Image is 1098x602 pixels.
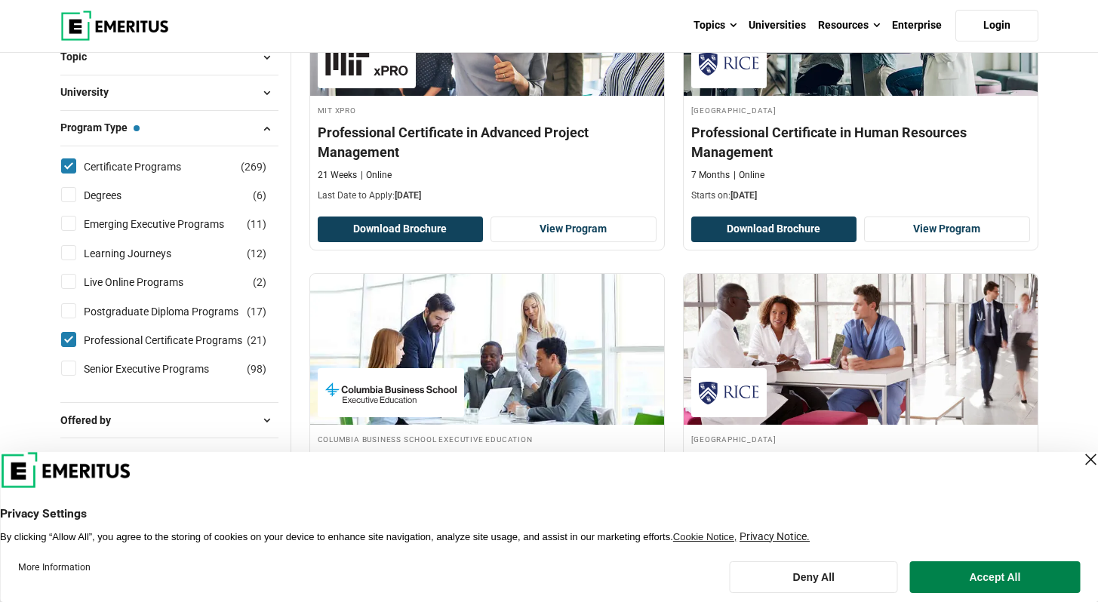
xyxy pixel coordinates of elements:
span: ( ) [241,158,266,175]
span: 21 [251,334,263,346]
img: Rice University [699,47,759,81]
button: Program Type [60,117,278,140]
button: Topic [60,46,278,69]
h4: Columbia Business School Executive Education [318,432,657,445]
span: 98 [251,363,263,375]
button: University [60,81,278,104]
a: View Program [491,217,657,242]
a: View Program [864,217,1030,242]
a: Senior Executive Programs [84,361,239,377]
span: ( ) [253,274,266,290]
span: [DATE] [730,190,757,201]
a: Login [955,10,1038,41]
p: Starts on: [691,189,1030,202]
p: 21 Weeks [318,169,357,182]
span: 2 [257,276,263,288]
h4: [GEOGRAPHIC_DATA] [691,103,1030,116]
button: Program Languages [60,444,278,467]
img: Columbia Business School Executive Education [325,376,457,410]
span: ( ) [247,332,266,349]
span: Program Type [60,119,140,136]
span: Topic [60,48,99,65]
h4: Professional Certificate in Advanced Project Management [318,123,657,161]
a: Learning Journeys [84,245,201,262]
a: Emerging Executive Programs [84,216,254,232]
img: Rice University [699,376,759,410]
img: Digital Marketing Intensive (Online) | Online Digital Marketing Course [310,274,664,425]
span: 11 [251,218,263,230]
p: Last Date to Apply: [318,189,657,202]
button: Download Brochure [691,217,857,242]
p: 7 Months [691,169,730,182]
a: Live Online Programs [84,274,214,290]
span: Offered by [60,412,123,428]
span: 6 [257,189,263,201]
a: Certificate Programs [84,158,211,175]
span: ( ) [253,187,266,204]
a: Postgraduate Diploma Programs [84,303,269,320]
button: Offered by [60,409,278,432]
span: ( ) [247,361,266,377]
p: Online [734,169,764,182]
h4: [GEOGRAPHIC_DATA] [691,432,1030,445]
h4: Professional Certificate in Human Resources Management [691,123,1030,161]
span: 12 [251,247,263,260]
a: Degrees [84,187,152,204]
a: Business Management Course by Rice University - September 18, 2025 Rice University [GEOGRAPHIC_DA... [684,274,1038,520]
span: Program Languages [60,447,170,464]
img: MIT xPRO [325,47,408,81]
span: 17 [251,306,263,318]
button: Download Brochure [318,217,484,242]
span: ( ) [247,216,266,232]
h4: MIT xPRO [318,103,657,116]
a: Professional Certificate Programs [84,332,272,349]
span: ( ) [247,303,266,320]
a: Digital Marketing Course by Columbia Business School Executive Education - September 18, 2025 Col... [310,274,664,520]
span: [DATE] [395,190,421,201]
p: Online [361,169,392,182]
span: University [60,84,121,100]
span: 269 [245,161,263,173]
span: ( ) [247,245,266,262]
img: Professional Certificate in Healthcare Management | Online Business Management Course [684,274,1038,425]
